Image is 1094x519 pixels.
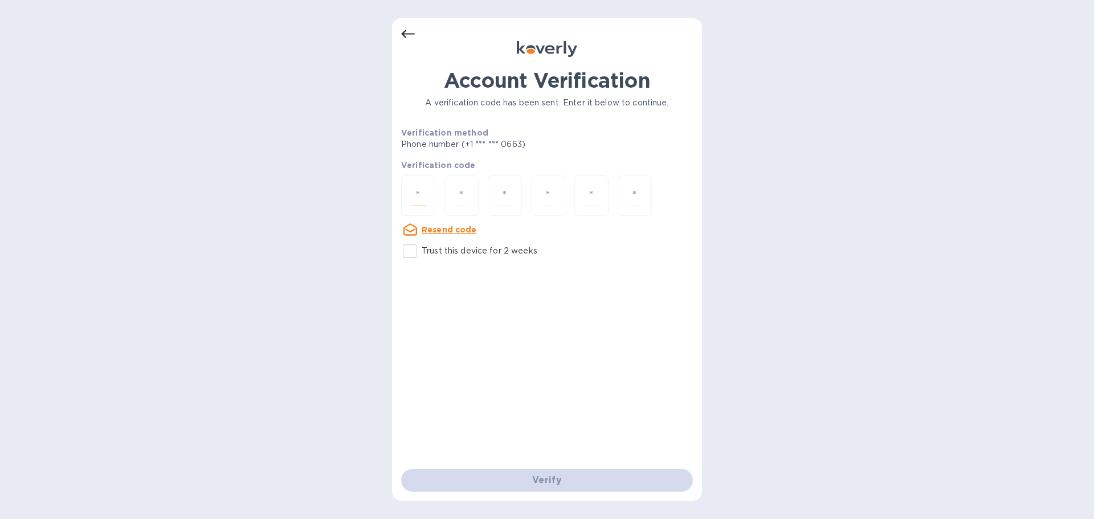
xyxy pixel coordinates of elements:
u: Resend code [422,225,477,234]
p: Verification code [401,160,693,171]
p: Phone number (+1 *** *** 0663) [401,138,613,150]
p: Trust this device for 2 weeks [422,245,537,257]
h1: Account Verification [401,68,693,92]
b: Verification method [401,128,488,137]
p: A verification code has been sent. Enter it below to continue. [401,97,693,109]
